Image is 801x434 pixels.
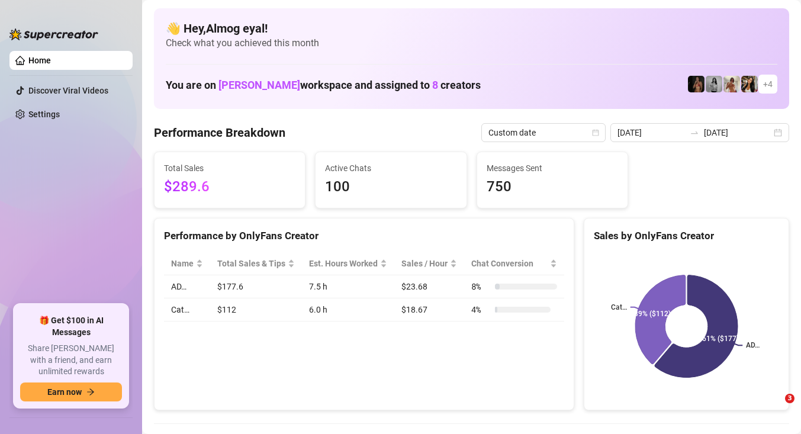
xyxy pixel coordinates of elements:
[487,176,618,198] span: 750
[394,298,464,322] td: $18.67
[594,228,779,244] div: Sales by OnlyFans Creator
[9,28,98,40] img: logo-BBDzfeDw.svg
[302,298,394,322] td: 6.0 h
[763,78,773,91] span: + 4
[325,162,456,175] span: Active Chats
[86,388,95,396] span: arrow-right
[617,126,685,139] input: Start date
[706,76,722,92] img: A
[302,275,394,298] td: 7.5 h
[471,280,490,293] span: 8 %
[164,275,210,298] td: AD…
[785,394,794,403] span: 3
[394,275,464,298] td: $23.68
[164,298,210,322] td: Cat…
[47,387,82,397] span: Earn now
[20,382,122,401] button: Earn nowarrow-right
[164,162,295,175] span: Total Sales
[325,176,456,198] span: 100
[210,252,302,275] th: Total Sales & Tips
[746,341,760,349] text: AD…
[154,124,285,141] h4: Performance Breakdown
[592,129,599,136] span: calendar
[20,315,122,338] span: 🎁 Get $100 in AI Messages
[28,86,108,95] a: Discover Viral Videos
[488,124,599,142] span: Custom date
[723,76,740,92] img: Green
[166,37,777,50] span: Check what you achieved this month
[164,176,295,198] span: $289.6
[464,252,564,275] th: Chat Conversion
[210,298,302,322] td: $112
[401,257,448,270] span: Sales / Hour
[704,126,771,139] input: End date
[217,257,285,270] span: Total Sales & Tips
[690,128,699,137] span: to
[28,56,51,65] a: Home
[487,162,618,175] span: Messages Sent
[432,79,438,91] span: 8
[471,303,490,316] span: 4 %
[741,76,758,92] img: AD
[28,110,60,119] a: Settings
[164,228,564,244] div: Performance by OnlyFans Creator
[394,252,464,275] th: Sales / Hour
[20,343,122,378] span: Share [PERSON_NAME] with a friend, and earn unlimited rewards
[166,79,481,92] h1: You are on workspace and assigned to creators
[761,394,789,422] iframe: Intercom live chat
[164,252,210,275] th: Name
[690,128,699,137] span: swap-right
[471,257,548,270] span: Chat Conversion
[166,20,777,37] h4: 👋 Hey, Almog eyal !
[309,257,378,270] div: Est. Hours Worked
[218,79,300,91] span: [PERSON_NAME]
[611,303,627,311] text: Cat…
[210,275,302,298] td: $177.6
[688,76,705,92] img: D
[171,257,194,270] span: Name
